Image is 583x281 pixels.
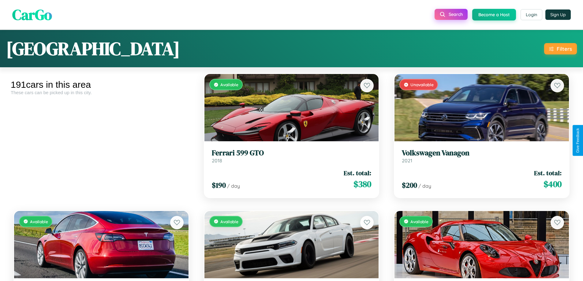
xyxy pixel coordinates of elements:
[220,219,238,224] span: Available
[472,9,516,20] button: Become a Host
[418,183,431,189] span: / day
[212,149,372,164] a: Ferrari 599 GTO2018
[212,157,222,164] span: 2018
[11,90,192,95] div: These cars can be picked up in this city.
[534,168,562,177] span: Est. total:
[11,79,192,90] div: 191 cars in this area
[544,43,577,54] button: Filters
[402,149,562,157] h3: Volkswagen Vanagon
[402,180,417,190] span: $ 200
[521,9,542,20] button: Login
[227,183,240,189] span: / day
[212,149,372,157] h3: Ferrari 599 GTO
[212,180,226,190] span: $ 190
[220,82,238,87] span: Available
[410,219,428,224] span: Available
[402,157,412,164] span: 2021
[410,82,434,87] span: Unavailable
[449,12,463,17] span: Search
[12,5,52,25] span: CarGo
[6,36,180,61] h1: [GEOGRAPHIC_DATA]
[435,9,468,20] button: Search
[353,178,371,190] span: $ 380
[402,149,562,164] a: Volkswagen Vanagon2021
[344,168,371,177] span: Est. total:
[576,128,580,153] div: Give Feedback
[544,178,562,190] span: $ 400
[557,46,572,52] div: Filters
[30,219,48,224] span: Available
[545,9,571,20] button: Sign Up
